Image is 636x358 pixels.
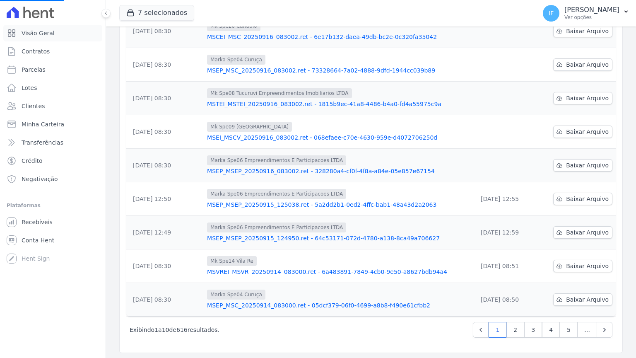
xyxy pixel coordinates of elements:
span: Recebíveis [22,218,53,226]
a: MSEP_MSEP_20250916_083002.ret - 328280a4-cf0f-4f8a-a84e-05e857e67154 [207,167,471,175]
a: 4 [542,322,560,338]
span: Baixar Arquivo [566,128,609,136]
span: Clientes [22,102,45,110]
p: Exibindo a de resultados. [130,326,219,334]
td: [DATE] 12:55 [474,182,544,216]
span: Contratos [22,47,50,56]
a: Contratos [3,43,102,60]
a: Minha Carteira [3,116,102,133]
a: Lotes [3,80,102,96]
a: MSEI_MSCV_20250916_083002.ret - 068efaee-c70e-4630-959e-d4072706250d [207,133,471,142]
span: Parcelas [22,65,46,74]
span: IF [549,10,554,16]
span: Lotes [22,84,37,92]
a: MSTEI_MSTEI_20250916_083002.ret - 1815b9ec-41a8-4486-b4a0-fd4a55975c9a [207,100,471,108]
a: MSEP_MSEP_20250915_124950.ret - 64c53171-072d-4780-a138-8ca49a706627 [207,234,471,242]
a: Baixar Arquivo [553,159,612,172]
a: Baixar Arquivo [553,126,612,138]
span: Visão Geral [22,29,55,37]
a: Next [597,322,612,338]
span: Crédito [22,157,43,165]
button: 7 selecionados [119,5,194,21]
span: Baixar Arquivo [566,295,609,304]
button: IF [PERSON_NAME] Ver opções [536,2,636,25]
td: [DATE] 08:30 [126,82,204,115]
a: Transferências [3,134,102,151]
p: Ver opções [564,14,619,21]
a: Conta Hent [3,232,102,249]
span: Marka Spe06 Empreendimentos E Participacoes LTDA [207,223,346,232]
a: MSVREI_MSVR_20250914_083000.ret - 6a483891-7849-4cb0-9e50-a8627bdb94a4 [207,268,471,276]
a: MSEP_MSEP_20250915_125038.ret - 5a2dd2b1-0ed2-4ffc-bab1-48a43d2a2063 [207,201,471,209]
a: MSEP_MSC_20250914_083000.ret - 05dcf379-06f0-4699-a8b8-f490e61cfbb2 [207,301,471,310]
a: Baixar Arquivo [553,226,612,239]
span: 616 [176,327,188,333]
a: Baixar Arquivo [553,193,612,205]
span: … [577,322,597,338]
a: MSCEI_MSC_20250916_083002.ret - 6e17b132-daea-49db-bc2e-0c320fa35042 [207,33,471,41]
span: Mk Spe08 Tucuruvi Empreendimentos Imobiliarios LTDA [207,88,352,98]
td: [DATE] 08:30 [126,15,204,48]
span: Marka Spe06 Empreendimentos E Participacoes LTDA [207,155,346,165]
a: Crédito [3,152,102,169]
span: Minha Carteira [22,120,64,128]
td: [DATE] 08:30 [126,48,204,82]
td: [DATE] 12:59 [474,216,544,249]
a: MSEP_MSC_20250916_083002.ret - 73328664-7a02-4888-9dfd-1944cc039b89 [207,66,471,75]
a: Baixar Arquivo [553,293,612,306]
td: [DATE] 12:50 [126,182,204,216]
p: [PERSON_NAME] [564,6,619,14]
span: Baixar Arquivo [566,60,609,69]
span: Marka Spe06 Empreendimentos E Participacoes LTDA [207,189,346,199]
a: Clientes [3,98,102,114]
td: [DATE] 08:30 [126,283,204,317]
span: Baixar Arquivo [566,195,609,203]
td: [DATE] 08:50 [474,283,544,317]
span: Conta Hent [22,236,54,244]
a: Baixar Arquivo [553,260,612,272]
span: Baixar Arquivo [566,27,609,35]
a: 5 [560,322,578,338]
span: Baixar Arquivo [566,262,609,270]
td: [DATE] 08:30 [126,115,204,149]
td: [DATE] 12:49 [126,216,204,249]
a: 3 [524,322,542,338]
span: Mk Spe14 Vila Re [207,256,257,266]
span: Negativação [22,175,58,183]
span: Mk Spe09 [GEOGRAPHIC_DATA] [207,122,292,132]
span: Baixar Arquivo [566,161,609,169]
span: Marka Spe04 Curuça [207,55,265,65]
a: Parcelas [3,61,102,78]
a: Negativação [3,171,102,187]
div: Plataformas [7,201,99,210]
span: Baixar Arquivo [566,228,609,237]
span: 1 [154,327,158,333]
td: [DATE] 08:30 [126,149,204,182]
a: Visão Geral [3,25,102,41]
span: Transferências [22,138,63,147]
a: Baixar Arquivo [553,58,612,71]
td: [DATE] 08:51 [474,249,544,283]
span: 10 [162,327,169,333]
a: Baixar Arquivo [553,92,612,104]
a: 2 [506,322,524,338]
td: [DATE] 08:30 [126,249,204,283]
a: Baixar Arquivo [553,25,612,37]
span: Baixar Arquivo [566,94,609,102]
a: 1 [489,322,506,338]
a: Previous [473,322,489,338]
span: Marka Spe04 Curuça [207,290,265,300]
a: Recebíveis [3,214,102,230]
